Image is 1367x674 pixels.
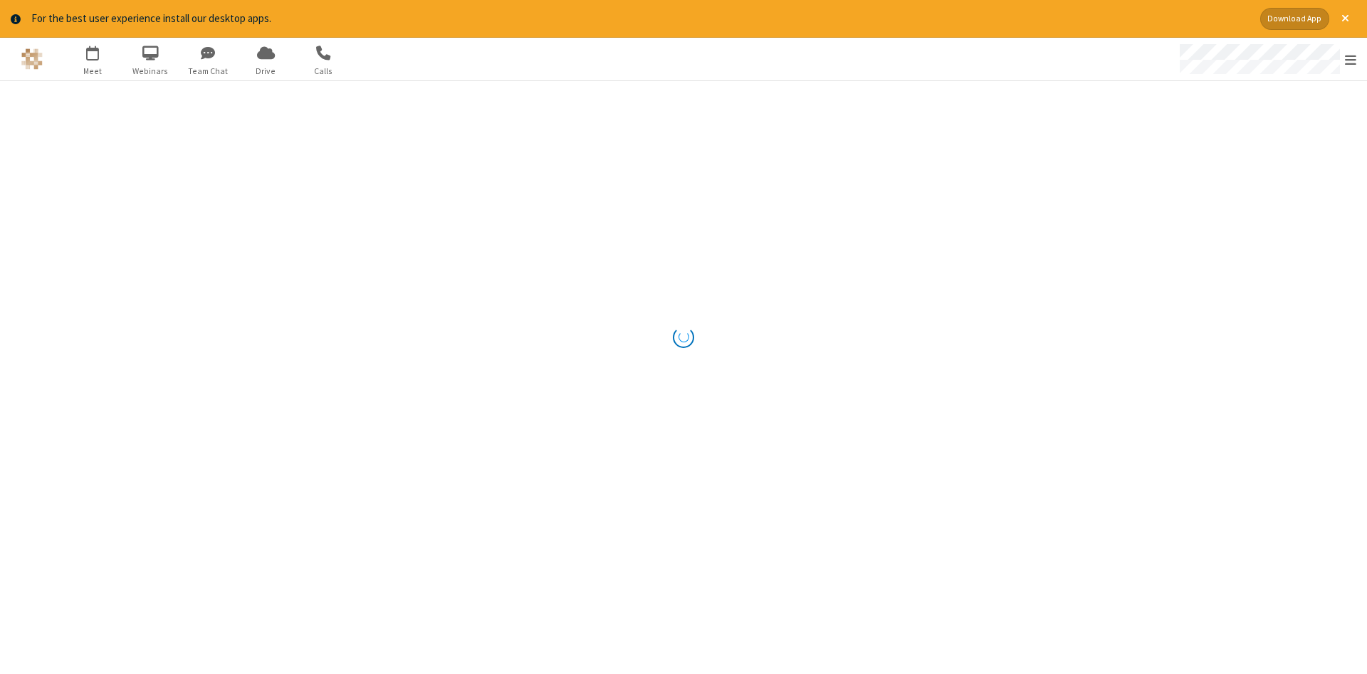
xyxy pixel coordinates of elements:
div: For the best user experience install our desktop apps. [31,11,1250,27]
iframe: Chat [1331,637,1356,664]
div: Open menu [1166,38,1367,80]
button: Logo [5,38,58,80]
span: Drive [239,65,293,78]
button: Close alert [1334,8,1356,30]
img: QA Selenium DO NOT DELETE OR CHANGE [21,48,43,70]
span: Calls [297,65,350,78]
span: Team Chat [182,65,235,78]
span: Webinars [124,65,177,78]
button: Download App [1260,8,1329,30]
span: Meet [66,65,120,78]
